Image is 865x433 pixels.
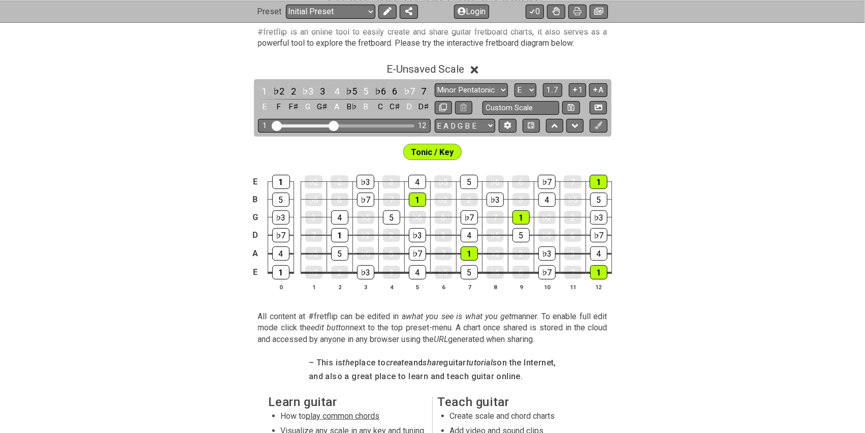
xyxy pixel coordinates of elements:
[286,4,375,18] select: Preset
[456,282,482,292] th: 7
[388,84,401,98] div: toggle scale degree
[461,265,478,280] div: 5
[301,100,314,114] div: toggle pitch class
[287,84,300,98] div: toggle scale degree
[450,411,595,425] li: Create scale and chord charts
[526,4,544,18] button: 0
[515,83,536,97] select: Tonic/Root
[357,265,374,280] div: ♭3
[374,84,387,98] div: toggle scale degree
[249,191,261,208] td: B
[487,229,504,242] div: ♭5
[538,175,556,189] div: ♭7
[258,26,607,49] p: #fretflip is an online tool to easily create and share guitar fretboard charts, it also serves as...
[359,100,372,114] div: toggle pitch class
[357,175,374,189] div: ♭3
[512,266,530,279] div: 6
[417,84,430,98] div: toggle scale degree
[454,4,489,18] button: Login
[345,84,358,98] div: toggle scale degree
[547,4,565,18] button: Toggle Dexterity for all fretkits
[538,211,556,224] div: ♭2
[305,247,323,260] div: ♭5
[272,175,290,189] div: 1
[461,228,478,242] div: 4
[269,396,428,408] h2: Learn guitar
[466,358,497,367] em: tutorials
[386,358,408,367] em: create
[316,100,329,114] div: toggle pitch class
[309,357,556,368] h4: – This is place to and guitar on the Internet,
[564,211,582,224] div: 2
[272,246,290,261] div: 4
[564,175,582,189] div: 7
[482,282,508,292] th: 8
[404,282,430,292] th: 5
[486,175,504,189] div: ♭6
[331,266,348,279] div: 2
[383,247,400,260] div: 6
[378,4,397,18] button: Edit Preset
[301,84,314,98] div: toggle scale degree
[461,193,478,206] div: 2
[590,119,607,133] button: First click edit preset to enable marker editing
[357,193,374,207] div: ♭7
[268,282,294,292] th: 0
[331,210,348,225] div: 4
[409,228,426,242] div: ♭3
[403,100,416,114] div: toggle pitch class
[272,210,290,225] div: ♭3
[378,282,404,292] th: 4
[562,101,580,115] button: Store user defined scale
[263,121,267,130] div: 1
[305,193,323,206] div: ♭6
[409,265,426,280] div: 4
[387,63,464,75] span: E - Unsaved Scale
[311,323,350,332] em: edit button
[331,246,348,261] div: 5
[403,84,416,98] div: toggle scale degree
[538,193,556,207] div: 4
[249,263,261,282] td: E
[434,334,448,344] em: URL
[357,211,374,224] div: ♭5
[357,247,374,260] div: ♭6
[590,4,608,18] button: Create image
[406,312,512,321] em: what you see is what you get
[411,145,454,160] span: First enable full edit mode to edit
[590,210,607,225] div: ♭3
[586,282,612,292] th: 12
[305,229,323,242] div: 7
[305,211,323,224] div: 3
[435,193,452,206] div: ♭2
[590,265,607,280] div: 1
[258,84,271,98] div: toggle scale degree
[564,247,582,260] div: 3
[258,7,282,16] span: Preset
[435,247,452,260] div: 7
[330,100,343,114] div: toggle pitch class
[409,246,426,261] div: ♭7
[345,100,358,114] div: toggle pitch class
[435,229,452,242] div: 3
[343,358,355,367] em: the
[417,100,430,114] div: toggle pitch class
[438,396,597,408] h2: Teach guitar
[434,175,452,189] div: ♭5
[249,173,261,191] td: E
[487,247,504,260] div: ♭2
[508,282,534,292] th: 9
[460,175,478,189] div: 5
[331,175,348,189] div: 2
[435,119,495,133] select: Tuning
[590,228,607,242] div: ♭7
[487,193,504,207] div: ♭3
[430,282,456,292] th: 6
[512,175,530,189] div: 6
[423,358,443,367] em: share
[331,193,348,206] div: 6
[382,175,400,189] div: 3
[461,246,478,261] div: 1
[512,210,530,225] div: 1
[564,193,582,206] div: ♭5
